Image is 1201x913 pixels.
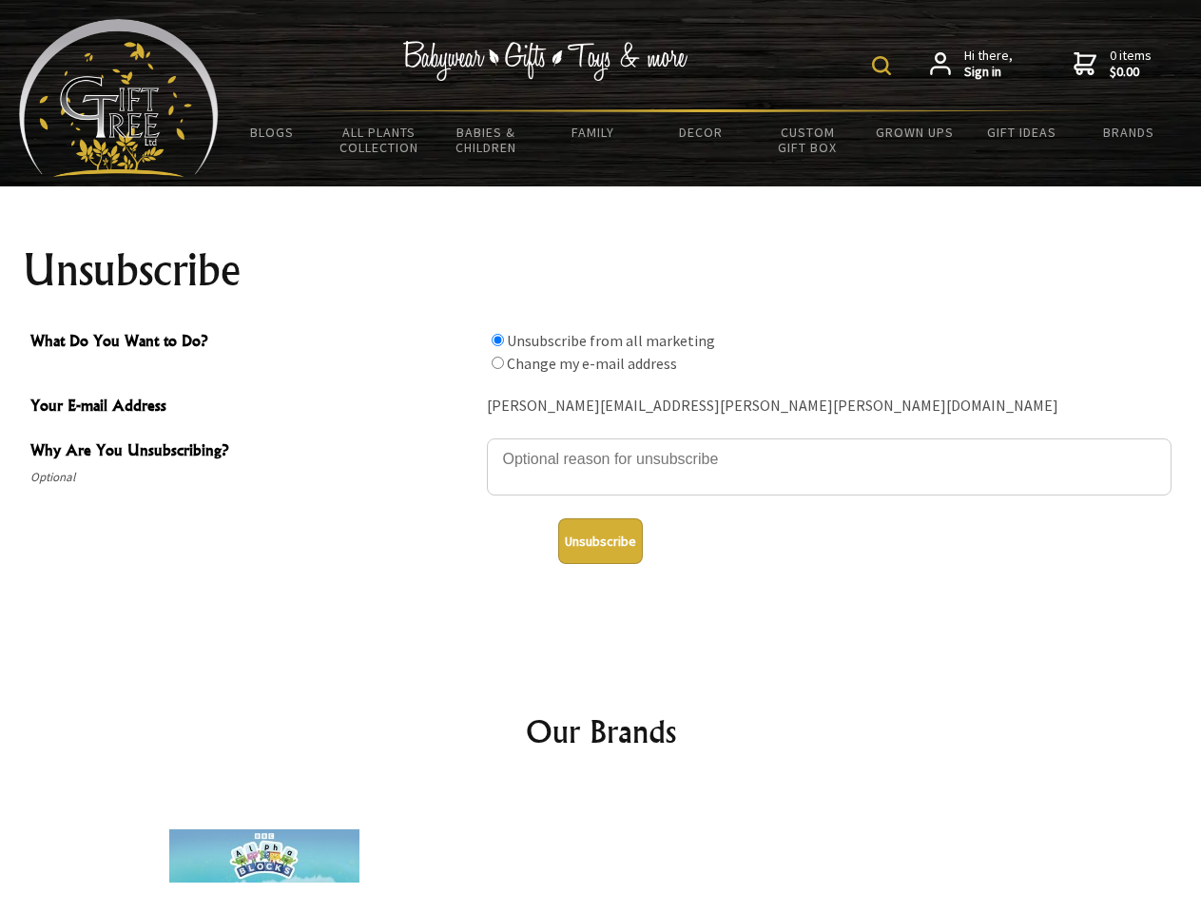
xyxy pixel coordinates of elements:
input: What Do You Want to Do? [492,357,504,369]
span: Why Are You Unsubscribing? [30,438,477,466]
span: Your E-mail Address [30,394,477,421]
a: Grown Ups [861,112,968,152]
button: Unsubscribe [558,518,643,564]
img: Babywear - Gifts - Toys & more [403,41,688,81]
span: 0 items [1110,47,1152,81]
a: All Plants Collection [326,112,434,167]
a: Decor [647,112,754,152]
img: Babyware - Gifts - Toys and more... [19,19,219,177]
a: Brands [1075,112,1183,152]
label: Unsubscribe from all marketing [507,331,715,350]
img: product search [872,56,891,75]
h1: Unsubscribe [23,247,1179,293]
strong: $0.00 [1110,64,1152,81]
a: BLOGS [219,112,326,152]
a: Custom Gift Box [754,112,862,167]
a: Gift Ideas [968,112,1075,152]
a: Family [540,112,648,152]
span: What Do You Want to Do? [30,329,477,357]
label: Change my e-mail address [507,354,677,373]
a: 0 items$0.00 [1074,48,1152,81]
input: What Do You Want to Do? [492,334,504,346]
span: Hi there, [964,48,1013,81]
a: Hi there,Sign in [930,48,1013,81]
h2: Our Brands [38,709,1164,754]
a: Babies & Children [433,112,540,167]
textarea: Why Are You Unsubscribing? [487,438,1172,495]
span: Optional [30,466,477,489]
strong: Sign in [964,64,1013,81]
div: [PERSON_NAME][EMAIL_ADDRESS][PERSON_NAME][PERSON_NAME][DOMAIN_NAME] [487,392,1172,421]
